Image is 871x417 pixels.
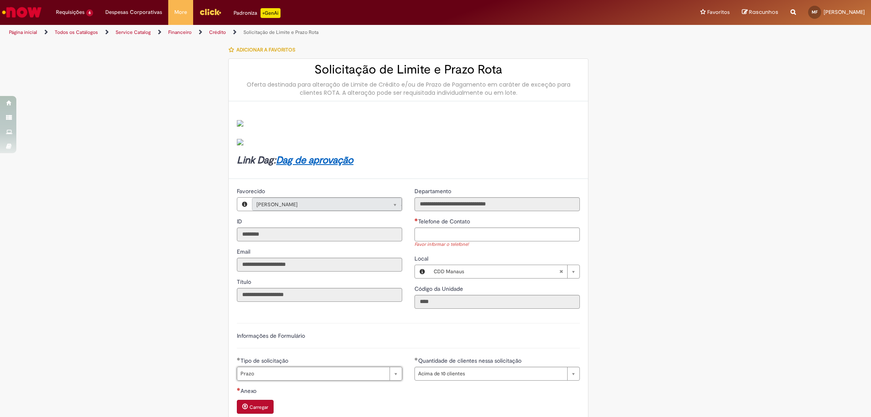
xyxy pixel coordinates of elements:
span: 6 [86,9,93,16]
button: Local, Visualizar este registro CDD Manaus [415,265,430,278]
a: Rascunhos [742,9,778,16]
span: Anexo [241,387,258,395]
input: Email [237,258,402,272]
a: Todos os Catálogos [55,29,98,36]
label: Informações de Formulário [237,332,305,339]
span: Telefone de Contato [418,218,472,225]
span: MF [812,9,818,15]
label: Somente leitura - ID [237,217,244,225]
a: CDD ManausLimpar campo Local [430,265,579,278]
span: Rascunhos [749,8,778,16]
input: Departamento [414,197,580,211]
a: Service Catalog [116,29,151,36]
span: Somente leitura - Favorecido [237,187,267,195]
input: Telefone de Contato [414,227,580,241]
a: [PERSON_NAME]Limpar campo Favorecido [252,198,402,211]
button: Carregar anexo de Anexo Required [237,400,274,414]
span: Prazo [241,367,385,380]
div: Padroniza [234,8,281,18]
a: Crédito [209,29,226,36]
span: Obrigatório Preenchido [414,357,418,361]
img: sys_attachment.do [237,120,243,127]
label: Somente leitura - Título [237,278,253,286]
img: click_logo_yellow_360x200.png [199,6,221,18]
label: Somente leitura - Departamento [414,187,453,195]
a: Solicitação de Limite e Prazo Rota [243,29,319,36]
p: +GenAi [261,8,281,18]
span: Acima de 10 clientes [418,367,563,380]
span: Requisições [56,8,85,16]
h2: Solicitação de Limite e Prazo Rota [237,63,580,76]
div: Favor informar o telefone! [414,241,580,248]
span: Favoritos [707,8,730,16]
span: [PERSON_NAME] [824,9,865,16]
a: Dag de aprovação [276,154,353,167]
span: Quantidade de clientes nessa solicitação [418,357,523,364]
abbr: Limpar campo Local [555,265,567,278]
span: Necessários [237,388,241,391]
ul: Trilhas de página [6,25,575,40]
span: Somente leitura - ID [237,218,244,225]
strong: Link Dag: [237,154,353,167]
input: Título [237,288,402,302]
a: Página inicial [9,29,37,36]
img: ServiceNow [1,4,43,20]
input: ID [237,227,402,241]
span: Obrigatório Preenchido [237,357,241,361]
button: Adicionar a Favoritos [228,41,300,58]
span: Despesas Corporativas [105,8,162,16]
span: CDD Manaus [434,265,559,278]
a: Financeiro [168,29,192,36]
img: sys_attachment.do [237,139,243,145]
span: Necessários [414,218,418,221]
small: Carregar [249,404,268,410]
span: More [174,8,187,16]
span: Somente leitura - Código da Unidade [414,285,465,292]
label: Somente leitura - Email [237,248,252,256]
span: Somente leitura - Email [237,248,252,255]
span: Local [414,255,430,262]
input: Código da Unidade [414,295,580,309]
button: Favorecido, Visualizar este registro Matheus Henrique Santos Farias [237,198,252,211]
span: [PERSON_NAME] [256,198,381,211]
label: Somente leitura - Código da Unidade [414,285,465,293]
div: Oferta destinada para alteração de Limite de Crédito e/ou de Prazo de Pagamento em caráter de exc... [237,80,580,97]
span: Adicionar a Favoritos [236,47,295,53]
span: Tipo de solicitação [241,357,290,364]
